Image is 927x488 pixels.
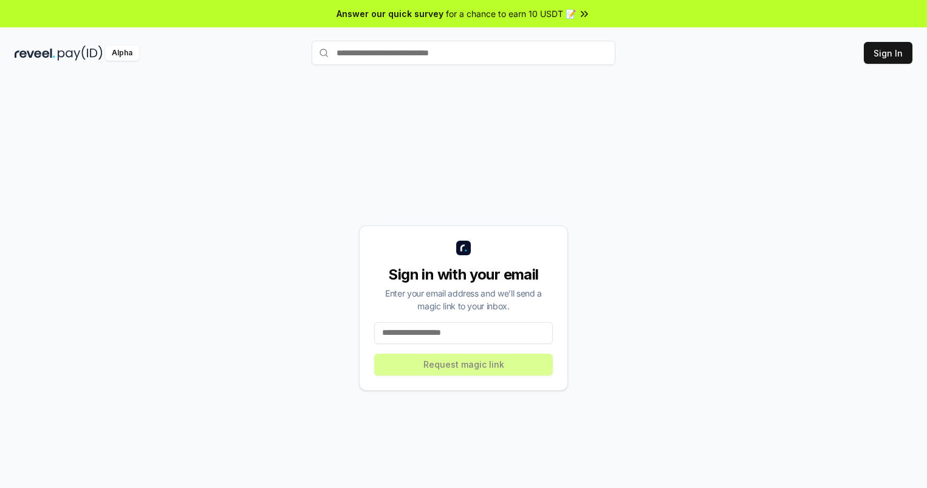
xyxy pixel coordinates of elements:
span: Answer our quick survey [337,7,443,20]
div: Enter your email address and we’ll send a magic link to your inbox. [374,287,553,312]
div: Sign in with your email [374,265,553,284]
img: reveel_dark [15,46,55,61]
button: Sign In [864,42,912,64]
div: Alpha [105,46,139,61]
span: for a chance to earn 10 USDT 📝 [446,7,576,20]
img: pay_id [58,46,103,61]
img: logo_small [456,241,471,255]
